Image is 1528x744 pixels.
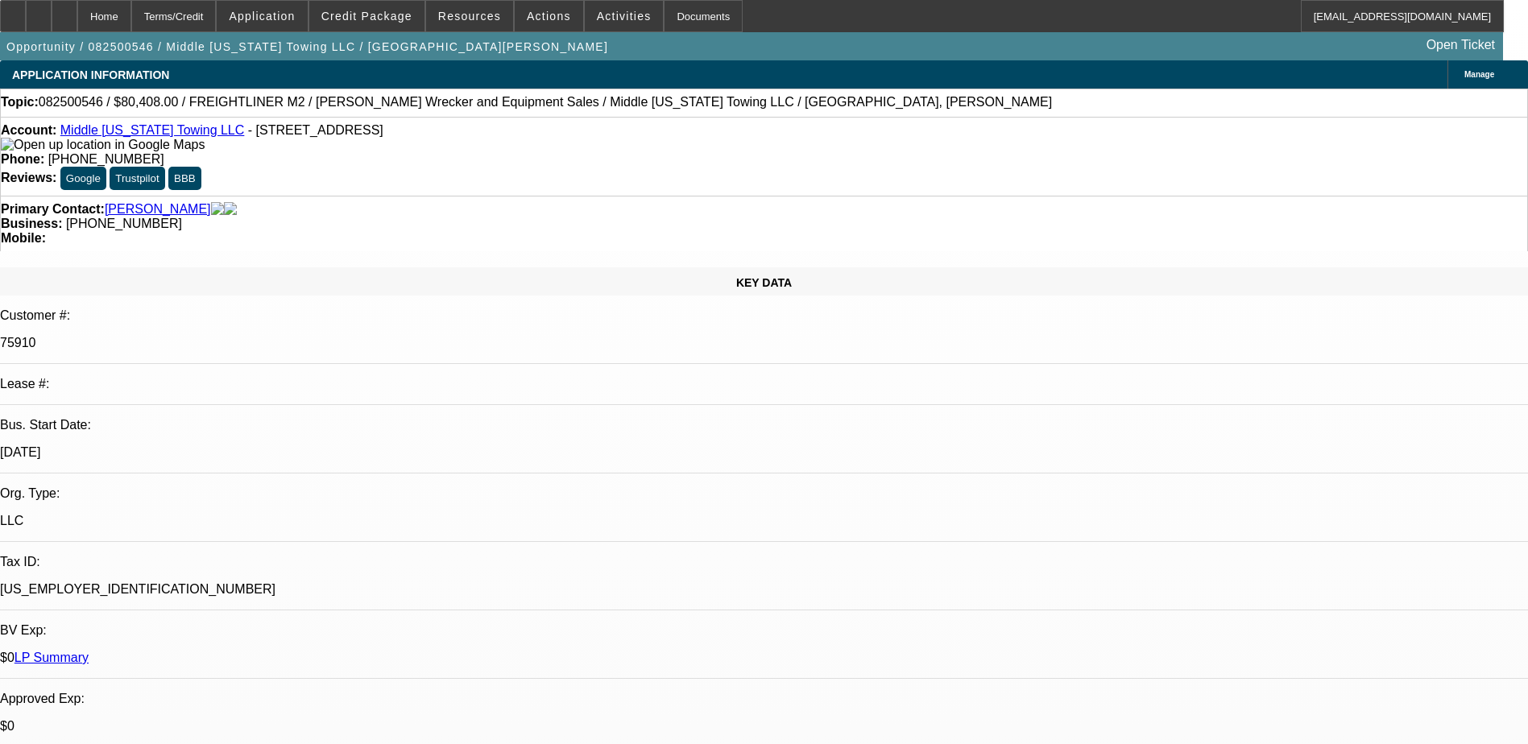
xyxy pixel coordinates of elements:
[309,1,424,31] button: Credit Package
[12,68,169,81] span: APPLICATION INFORMATION
[48,152,164,166] span: [PHONE_NUMBER]
[66,217,182,230] span: [PHONE_NUMBER]
[585,1,664,31] button: Activities
[1,152,44,166] strong: Phone:
[60,167,106,190] button: Google
[1,123,56,137] strong: Account:
[1,171,56,184] strong: Reviews:
[597,10,652,23] span: Activities
[426,1,513,31] button: Resources
[224,202,237,217] img: linkedin-icon.png
[1,95,39,110] strong: Topic:
[1,202,105,217] strong: Primary Contact:
[515,1,583,31] button: Actions
[105,202,211,217] a: [PERSON_NAME]
[736,276,792,289] span: KEY DATA
[1420,31,1501,59] a: Open Ticket
[168,167,201,190] button: BBB
[1,138,205,151] a: View Google Maps
[217,1,307,31] button: Application
[1,231,46,245] strong: Mobile:
[248,123,383,137] span: - [STREET_ADDRESS]
[1,217,62,230] strong: Business:
[438,10,501,23] span: Resources
[1464,70,1494,79] span: Manage
[321,10,412,23] span: Credit Package
[229,10,295,23] span: Application
[211,202,224,217] img: facebook-icon.png
[6,40,608,53] span: Opportunity / 082500546 / Middle [US_STATE] Towing LLC / [GEOGRAPHIC_DATA][PERSON_NAME]
[60,123,245,137] a: Middle [US_STATE] Towing LLC
[527,10,571,23] span: Actions
[14,651,89,664] a: LP Summary
[39,95,1052,110] span: 082500546 / $80,408.00 / FREIGHTLINER M2 / [PERSON_NAME] Wrecker and Equipment Sales / Middle [US...
[1,138,205,152] img: Open up location in Google Maps
[110,167,164,190] button: Trustpilot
